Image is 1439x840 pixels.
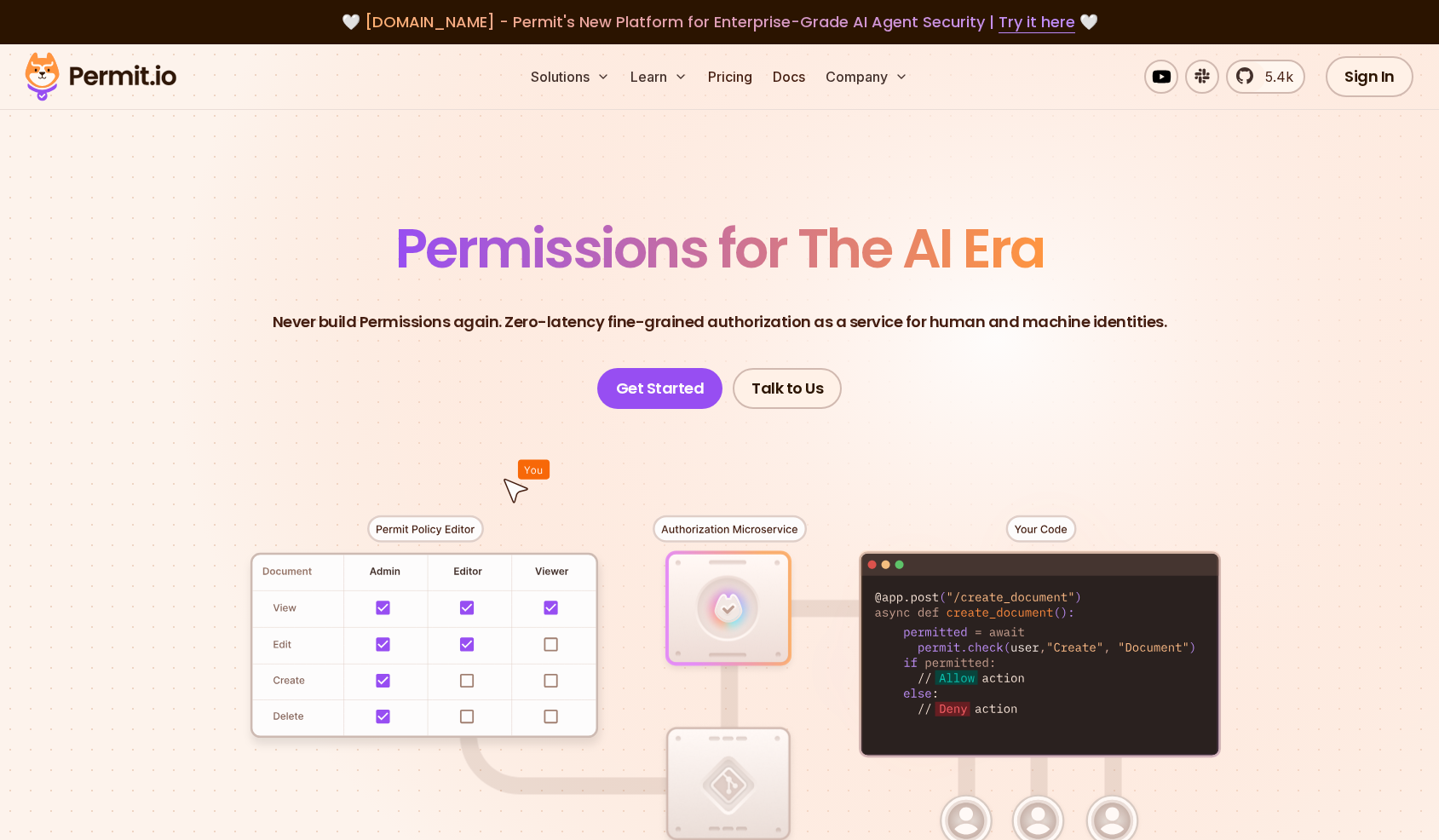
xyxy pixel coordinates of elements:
[395,210,1045,286] span: Permissions for The AI Era
[41,10,1398,34] div: 🤍 🤍
[766,60,812,94] a: Docs
[597,368,723,409] a: Get Started
[1226,60,1305,94] a: 5.4k
[273,310,1167,334] p: Never build Permissions again. Zero-latency fine-grained authorization as a service for human and...
[17,48,184,106] img: Permit logo
[624,60,694,94] button: Learn
[733,368,842,409] a: Talk to Us
[819,60,915,94] button: Company
[1255,66,1293,87] span: 5.4k
[524,60,617,94] button: Solutions
[365,11,1075,32] span: [DOMAIN_NAME] - Permit's New Platform for Enterprise-Grade AI Agent Security |
[999,11,1075,33] a: Try it here
[1326,56,1413,97] a: Sign In
[701,60,759,94] a: Pricing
